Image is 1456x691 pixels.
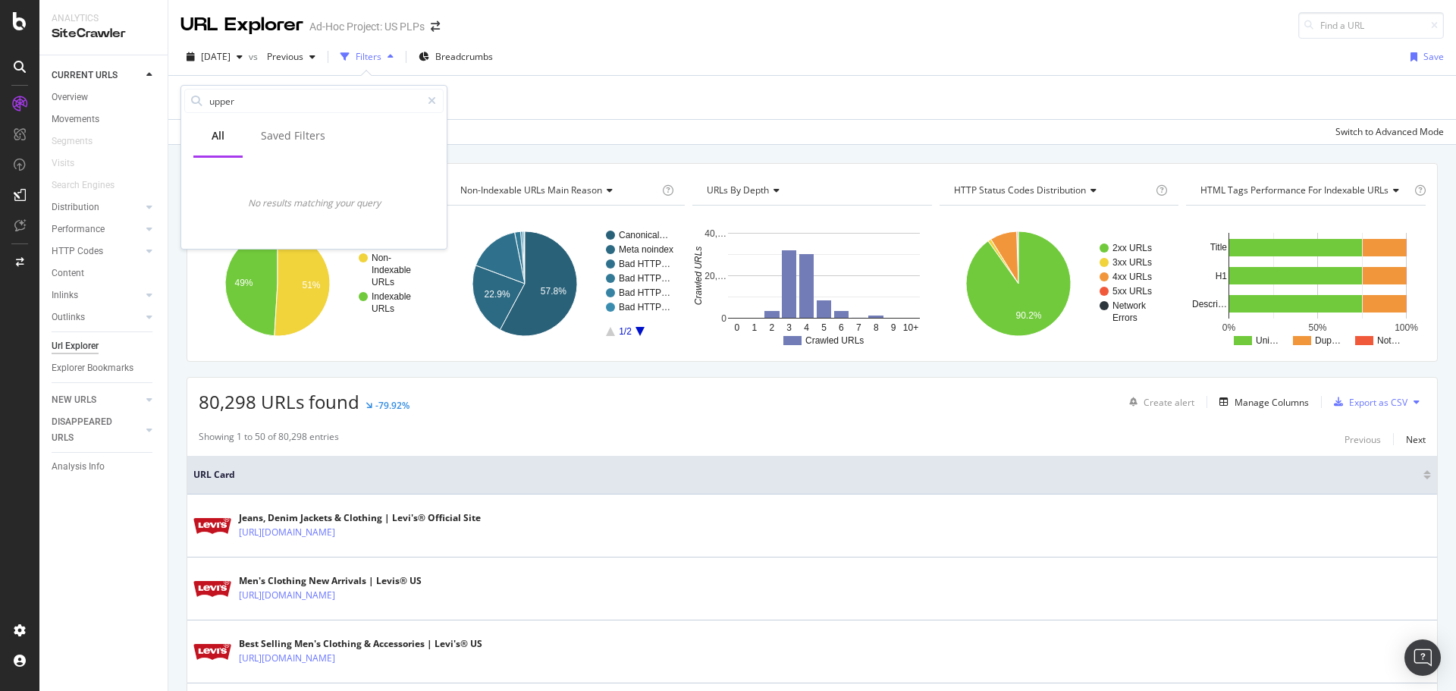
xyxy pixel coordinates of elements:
text: 90.2% [1015,310,1041,321]
svg: A chart. [692,218,932,350]
text: Indexable [372,265,411,275]
text: Non- [372,253,391,263]
a: HTTP Codes [52,243,142,259]
div: All [212,128,224,143]
a: Overview [52,90,157,105]
button: Export as CSV [1328,390,1407,414]
a: Content [52,265,157,281]
div: Showing 1 to 50 of 80,298 entries [199,430,339,448]
div: DISAPPEARED URLS [52,414,128,446]
div: Previous [1345,433,1381,446]
div: Search Engines [52,177,115,193]
svg: A chart. [446,218,686,350]
span: vs [249,50,261,63]
a: CURRENT URLS [52,68,142,83]
span: 80,298 URLs found [199,389,359,414]
a: DISAPPEARED URLS [52,414,142,446]
text: 49% [234,278,253,288]
span: HTTP Status Codes Distribution [954,184,1086,196]
text: Uni… [1256,335,1279,346]
div: arrow-right-arrow-left [431,21,440,32]
div: Ad-Hoc Project: US PLPs [309,19,425,34]
text: Bad HTTP… [619,302,670,313]
text: 3xx URLs [1112,257,1152,268]
text: 0% [1222,322,1236,333]
text: Not… [1377,335,1401,346]
span: Previous [261,50,303,63]
text: URLs [372,303,394,314]
div: Distribution [52,199,99,215]
text: 0 [722,313,727,324]
a: Visits [52,155,89,171]
text: 51% [303,280,321,291]
div: Open Intercom Messenger [1404,639,1441,676]
a: Performance [52,221,142,237]
button: Save [1404,45,1444,69]
span: URLs by Depth [707,184,769,196]
a: Distribution [52,199,142,215]
text: 5xx URLs [1112,286,1152,297]
div: Filters [356,50,381,63]
button: Switch to Advanced Mode [1329,120,1444,144]
h4: Non-Indexable URLs Main Reason [457,178,660,203]
button: Previous [261,45,322,69]
div: Switch to Advanced Mode [1335,125,1444,138]
text: 40,… [705,228,727,239]
a: Segments [52,133,108,149]
div: Explorer Bookmarks [52,360,133,376]
text: Crawled URLs [805,335,864,346]
h4: HTML Tags Performance for Indexable URLs [1197,178,1411,203]
div: Next [1406,433,1426,446]
text: Bad HTTP… [619,273,670,284]
h4: URLs by Depth [704,178,918,203]
text: 1 [752,322,758,333]
div: A chart. [1186,218,1423,350]
a: Outlinks [52,309,142,325]
div: Performance [52,221,105,237]
div: Best Selling Men's Clothing & Accessories | Levi's® US [239,637,482,651]
text: Crawled URLs [693,247,704,305]
text: Canonical… [619,230,668,240]
text: 100% [1395,322,1419,333]
text: 7 [856,322,861,333]
div: -79.92% [375,399,409,412]
div: Outlinks [52,309,85,325]
a: Search Engines [52,177,130,193]
input: Search by field name [208,90,421,112]
text: 3 [787,322,792,333]
a: [URL][DOMAIN_NAME] [239,651,335,666]
button: Breadcrumbs [413,45,499,69]
a: [URL][DOMAIN_NAME] [239,525,335,540]
text: 2 [770,322,775,333]
text: H1 [1216,271,1228,281]
div: A chart. [940,218,1179,350]
span: Non-Indexable URLs Main Reason [460,184,602,196]
a: NEW URLS [52,392,142,408]
text: 5 [821,322,827,333]
text: URLs [372,277,394,287]
text: 57.8% [540,286,566,297]
div: No results matching your query [239,196,390,209]
text: 50% [1309,322,1327,333]
a: Explorer Bookmarks [52,360,157,376]
text: 4xx URLs [1112,272,1152,282]
a: Analysis Info [52,459,157,475]
button: Create alert [1123,390,1194,414]
button: Manage Columns [1213,393,1309,411]
a: Url Explorer [52,338,157,354]
text: Network [1112,300,1147,311]
div: Url Explorer [52,338,99,354]
button: Filters [334,45,400,69]
text: 20,… [705,271,727,281]
text: Errors [1112,313,1137,323]
div: Analysis Info [52,459,105,475]
div: Export as CSV [1349,396,1407,409]
div: HTTP Codes [52,243,103,259]
div: Movements [52,112,99,127]
div: Jeans, Denim Jackets & Clothing | Levi's® Official Site [239,511,481,525]
div: Create alert [1144,396,1194,409]
img: main image [193,518,231,534]
a: Inlinks [52,287,142,303]
span: 2025 Sep. 8th [201,50,231,63]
